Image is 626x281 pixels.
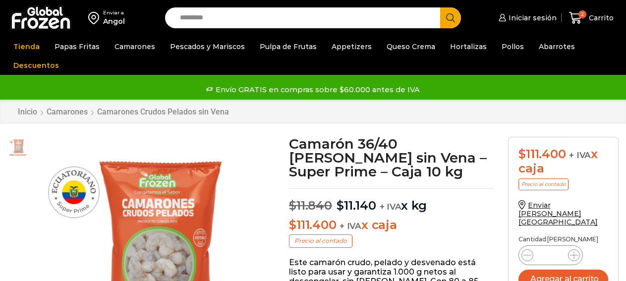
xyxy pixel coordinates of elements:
[110,37,160,56] a: Camarones
[337,198,376,213] bdi: 11.140
[289,198,332,213] bdi: 11.840
[289,218,493,232] p: x caja
[17,107,229,116] nav: Breadcrumb
[586,13,614,23] span: Carrito
[103,16,125,26] div: Angol
[496,8,557,28] a: Iniciar sesión
[518,178,569,190] p: Precio al contado
[518,147,566,161] bdi: 111.400
[289,218,336,232] bdi: 111.400
[445,37,492,56] a: Hortalizas
[46,107,88,116] a: Camarones
[380,202,401,212] span: + IVA
[518,201,598,226] a: Enviar [PERSON_NAME][GEOGRAPHIC_DATA]
[289,137,493,178] h1: Camarón 36/40 [PERSON_NAME] sin Vena – Super Prime – Caja 10 kg
[8,37,45,56] a: Tienda
[440,7,461,28] button: Search button
[518,236,608,243] p: Cantidad [PERSON_NAME]
[97,107,229,116] a: Camarones Crudos Pelados sin Vena
[289,234,352,247] p: Precio al contado
[518,147,608,176] div: x caja
[567,6,616,30] a: 2 Carrito
[569,150,591,160] span: + IVA
[506,13,557,23] span: Iniciar sesión
[8,56,64,75] a: Descuentos
[327,37,377,56] a: Appetizers
[337,198,344,213] span: $
[289,188,493,213] p: x kg
[534,37,580,56] a: Abarrotes
[578,10,586,18] span: 2
[165,37,250,56] a: Pescados y Mariscos
[17,107,38,116] a: Inicio
[255,37,322,56] a: Pulpa de Frutas
[289,198,296,213] span: $
[50,37,105,56] a: Papas Fritas
[289,218,296,232] span: $
[340,221,361,231] span: + IVA
[88,9,103,26] img: address-field-icon.svg
[518,147,526,161] span: $
[103,9,125,16] div: Enviar a
[541,248,560,262] input: Product quantity
[382,37,440,56] a: Queso Crema
[8,137,28,157] span: PM04004040
[497,37,529,56] a: Pollos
